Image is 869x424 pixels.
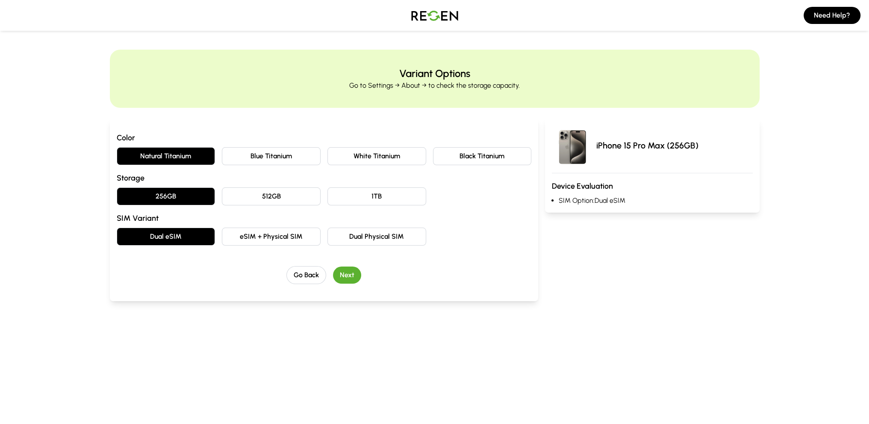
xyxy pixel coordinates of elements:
h3: Device Evaluation [552,180,752,192]
button: Next [333,267,361,284]
button: Dual eSIM [117,228,215,246]
h3: Color [117,132,532,144]
button: Blue Titanium [222,147,321,165]
button: Need Help? [804,7,860,24]
p: Go to Settings → About → to check the storage capacity. [349,80,520,91]
button: eSIM + Physical SIM [222,228,321,246]
button: 256GB [117,187,215,205]
button: 512GB [222,187,321,205]
button: Dual Physical SIM [327,228,426,246]
button: White Titanium [327,147,426,165]
h3: Storage [117,172,532,184]
button: 1TB [327,187,426,205]
h2: Variant Options [399,67,470,80]
button: Natural Titanium [117,147,215,165]
p: iPhone 15 Pro Max (256GB) [596,139,698,151]
h3: SIM Variant [117,212,532,224]
button: Black Titanium [433,147,532,165]
li: SIM Option: Dual eSIM [559,196,752,206]
img: iPhone 15 Pro Max [552,125,593,166]
button: Go Back [286,266,326,284]
img: Logo [405,3,465,27]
